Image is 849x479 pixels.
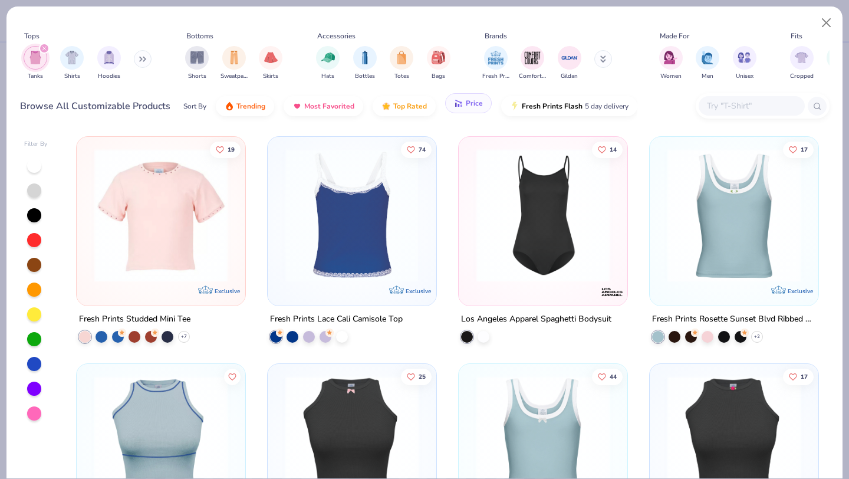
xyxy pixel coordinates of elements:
[482,46,509,81] div: filter for Fresh Prints
[188,72,206,81] span: Shorts
[801,373,808,379] span: 17
[395,51,408,64] img: Totes Image
[353,46,377,81] div: filter for Bottles
[355,72,375,81] span: Bottles
[561,72,578,81] span: Gildan
[316,46,340,81] button: filter button
[228,146,235,152] span: 19
[419,146,426,152] span: 74
[660,72,682,81] span: Women
[60,46,84,81] div: filter for Shirts
[487,49,505,67] img: Fresh Prints Image
[738,51,751,64] img: Unisex Image
[427,46,450,81] button: filter button
[284,96,363,116] button: Most Favorited
[97,46,121,81] button: filter button
[228,51,241,64] img: Sweatpants Image
[424,149,570,282] img: d2e93f27-f460-4e7a-bcfc-75916c5962f1
[316,46,340,81] div: filter for Hats
[210,141,241,158] button: Like
[706,99,797,113] input: Try "T-Shirt"
[815,12,838,34] button: Close
[524,49,541,67] img: Comfort Colors Image
[585,100,628,113] span: 5 day delivery
[353,46,377,81] button: filter button
[519,46,546,81] button: filter button
[733,46,756,81] div: filter for Unisex
[401,368,432,385] button: Like
[592,368,623,385] button: Like
[221,72,248,81] span: Sweatpants
[664,51,677,64] img: Women Image
[28,72,43,81] span: Tanks
[615,149,760,282] img: 72b901b8-c42d-4904-8d90-9d1561455fcc
[432,72,445,81] span: Bags
[24,140,48,149] div: Filter By
[216,96,274,116] button: Trending
[558,46,581,81] div: filter for Gildan
[317,31,356,41] div: Accessories
[702,72,713,81] span: Men
[519,46,546,81] div: filter for Comfort Colors
[20,99,170,113] div: Browse All Customizable Products
[783,141,814,158] button: Like
[394,72,409,81] span: Totes
[221,46,248,81] button: filter button
[304,101,354,111] span: Most Favorited
[259,46,282,81] button: filter button
[65,51,79,64] img: Shirts Image
[24,46,47,81] button: filter button
[221,46,248,81] div: filter for Sweatpants
[185,46,209,81] button: filter button
[64,72,80,81] span: Shirts
[321,51,335,64] img: Hats Image
[561,49,578,67] img: Gildan Image
[482,46,509,81] button: filter button
[279,149,424,282] img: 7bdc074d-834e-4bfb-ad05-961d6dbc2cb2
[97,46,121,81] div: filter for Hoodies
[236,101,265,111] span: Trending
[787,287,812,295] span: Exclusive
[321,72,334,81] span: Hats
[790,72,814,81] span: Cropped
[406,287,431,295] span: Exclusive
[659,46,683,81] div: filter for Women
[600,280,624,304] img: Los Angeles Apparel logo
[259,46,282,81] div: filter for Skirts
[485,31,507,41] div: Brands
[373,96,436,116] button: Top Rated
[24,46,47,81] div: filter for Tanks
[29,51,42,64] img: Tanks Image
[696,46,719,81] div: filter for Men
[292,101,302,111] img: most_fav.gif
[795,51,808,64] img: Cropped Image
[358,51,371,64] img: Bottles Image
[393,101,427,111] span: Top Rated
[519,72,546,81] span: Comfort Colors
[24,31,40,41] div: Tops
[660,31,689,41] div: Made For
[60,46,84,81] button: filter button
[790,46,814,81] button: filter button
[659,46,683,81] button: filter button
[427,46,450,81] div: filter for Bags
[215,287,240,295] span: Exclusive
[470,149,616,282] img: f865fa7a-e94b-44cf-9e93-07f7f5fc500d
[186,31,213,41] div: Bottoms
[270,312,403,327] div: Fresh Prints Lace Cali Camisole Top
[263,72,278,81] span: Skirts
[592,141,623,158] button: Like
[783,368,814,385] button: Like
[522,101,583,111] span: Fresh Prints Flash
[432,51,445,64] img: Bags Image
[390,46,413,81] button: filter button
[610,373,617,379] span: 44
[103,51,116,64] img: Hoodies Image
[183,101,206,111] div: Sort By
[98,72,120,81] span: Hoodies
[445,93,492,113] button: Price
[791,31,802,41] div: Fits
[696,46,719,81] button: filter button
[662,149,807,282] img: 476f1956-b6c5-4e44-98eb-4ec29e319878
[461,312,611,327] div: Los Angeles Apparel Spaghetti Bodysuit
